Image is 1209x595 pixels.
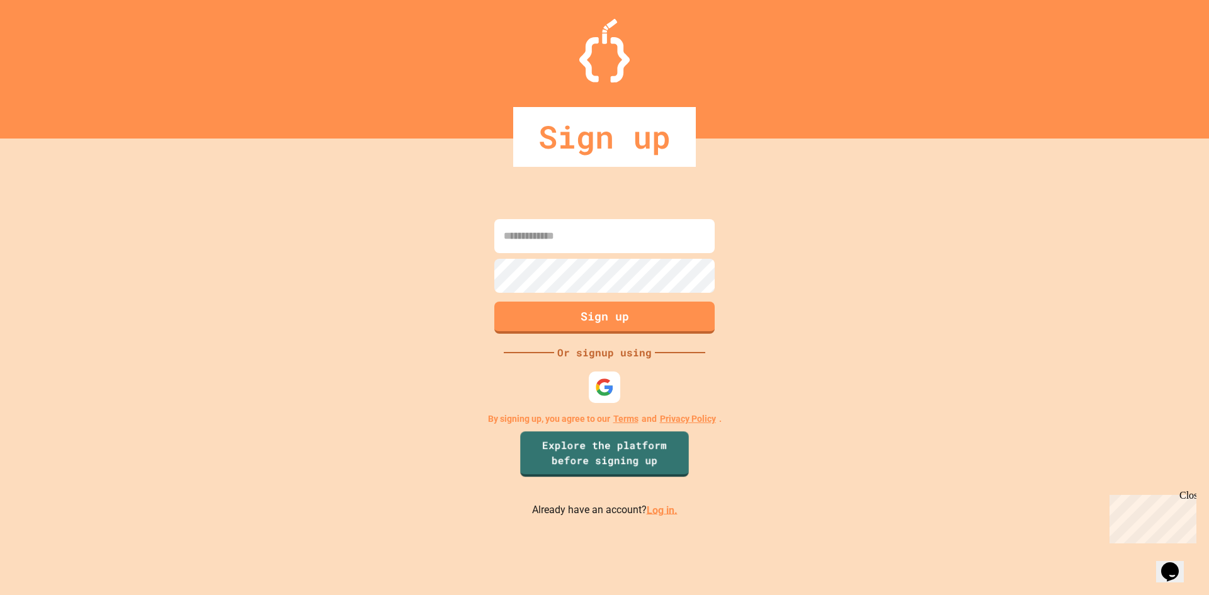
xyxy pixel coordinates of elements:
a: Explore the platform before signing up [520,431,688,477]
p: Already have an account? [532,502,678,518]
iframe: chat widget [1156,545,1196,582]
button: Sign up [494,302,715,334]
div: Or signup using [554,345,655,360]
img: google-icon.svg [595,378,614,397]
a: Log in. [647,504,678,516]
a: Privacy Policy [660,412,716,426]
img: Logo.svg [579,19,630,82]
div: Sign up [513,107,696,167]
a: Terms [613,412,639,426]
p: By signing up, you agree to our and . [488,412,722,426]
iframe: chat widget [1104,490,1196,543]
div: Chat with us now!Close [5,5,87,80]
